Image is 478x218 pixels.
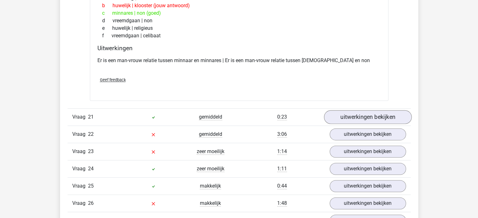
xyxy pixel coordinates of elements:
div: huwelijk | religieus [97,24,381,32]
div: vreemdgaan | non [97,17,381,24]
a: uitwerkingen bekijken [330,163,406,175]
span: makkelijk [200,183,221,189]
span: Vraag [72,199,88,207]
span: 1:48 [277,200,287,206]
span: 1:11 [277,166,287,172]
span: 1:14 [277,148,287,155]
span: 26 [88,200,94,206]
span: 0:44 [277,183,287,189]
div: huwelijk | klooster (jouw antwoord) [97,2,381,9]
span: 22 [88,131,94,137]
span: Geef feedback [100,77,126,82]
span: gemiddeld [199,114,222,120]
span: d [102,17,113,24]
a: uitwerkingen bekijken [330,146,406,157]
span: Vraag [72,182,88,190]
div: minnares | non (goed) [97,9,381,17]
span: Vraag [72,148,88,155]
span: 24 [88,166,94,172]
span: 0:23 [277,114,287,120]
span: zeer moeilijk [197,148,224,155]
span: Vraag [72,113,88,121]
span: f [102,32,112,40]
span: c [102,9,112,17]
span: e [102,24,112,32]
span: makkelijk [200,200,221,206]
div: vreemdgaan | celibaat [97,32,381,40]
span: 3:06 [277,131,287,137]
a: uitwerkingen bekijken [330,197,406,209]
h4: Uitwerkingen [97,45,381,52]
span: 25 [88,183,94,189]
a: uitwerkingen bekijken [324,110,411,124]
a: uitwerkingen bekijken [330,128,406,140]
span: Vraag [72,130,88,138]
p: Er is een man-vrouw relatie tussen minnaar en minnares | Er is een man-vrouw relatie tussen [DEMO... [97,57,381,64]
span: 23 [88,148,94,154]
a: uitwerkingen bekijken [330,180,406,192]
span: zeer moeilijk [197,166,224,172]
span: Vraag [72,165,88,173]
span: gemiddeld [199,131,222,137]
span: b [102,2,113,9]
span: 21 [88,114,94,120]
